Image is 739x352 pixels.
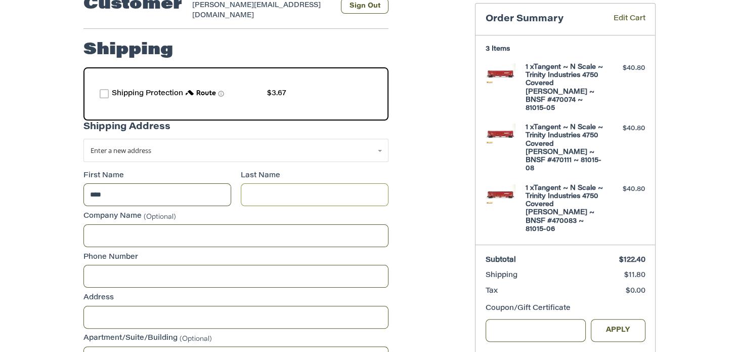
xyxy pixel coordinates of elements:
a: Edit Cart [599,14,645,25]
button: Apply [591,319,645,342]
div: route shipping protection selector element [100,84,372,104]
label: Address [83,293,388,303]
span: Tax [486,288,498,295]
label: Company Name [83,211,388,222]
div: [PERSON_NAME][EMAIL_ADDRESS][DOMAIN_NAME] [192,1,331,20]
h4: 1 x Tangent ~ N Scale ~ Trinity Industries 4750 Covered [PERSON_NAME] ~ BNSF #470074 ~ 81015-05 [526,63,603,113]
legend: Shipping Address [83,121,170,139]
label: Apartment/Suite/Building [83,333,388,344]
h4: 1 x Tangent ~ N Scale ~ Trinity Industries 4750 Covered [PERSON_NAME] ~ BNSF #470111 ~ 81015-08 [526,124,603,173]
span: Shipping [486,272,517,279]
div: Coupon/Gift Certificate [486,303,645,314]
span: $0.00 [626,288,645,295]
h3: Order Summary [486,14,599,25]
a: Enter or select a different address [83,139,388,162]
span: Enter a new address [91,146,151,155]
small: (Optional) [144,214,176,220]
label: Phone Number [83,252,388,263]
small: (Optional) [180,336,212,342]
span: Shipping Protection [112,90,183,97]
span: $11.80 [624,272,645,279]
span: Subtotal [486,257,516,264]
h2: Shipping [83,40,173,60]
div: $40.80 [605,63,645,73]
label: Last Name [241,171,388,181]
label: First Name [83,171,231,181]
div: $3.67 [267,89,286,99]
span: $122.40 [619,257,645,264]
span: Learn more [218,91,224,97]
div: $40.80 [605,184,645,194]
input: Gift Certificate or Coupon Code [486,319,586,342]
h4: 1 x Tangent ~ N Scale ~ Trinity Industries 4750 Covered [PERSON_NAME] ~ BNSF #470083 ~ 81015-06 [526,184,603,234]
div: $40.80 [605,124,645,134]
h3: 3 Items [486,45,645,53]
